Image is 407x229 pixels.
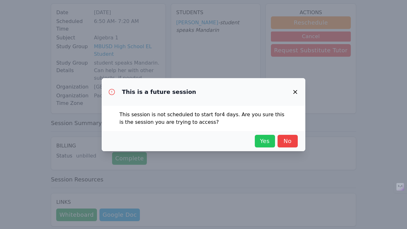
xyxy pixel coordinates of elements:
[255,135,275,147] button: Yes
[119,111,288,126] p: This session is not scheduled to start for 4 days . Are you sure this is the session you are tryi...
[258,137,272,146] span: Yes
[278,135,298,147] button: No
[122,88,196,96] h3: This is a future session
[281,137,295,146] span: No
